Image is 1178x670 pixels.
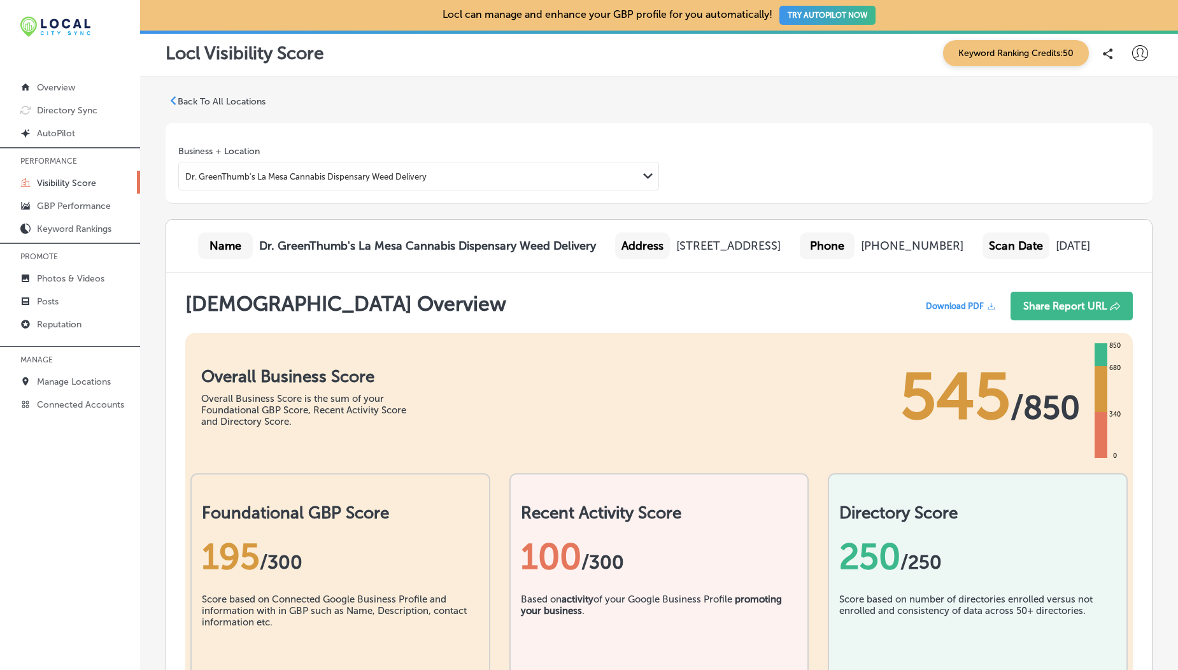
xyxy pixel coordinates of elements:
[37,273,104,284] p: Photos & Videos
[861,239,963,253] div: [PHONE_NUMBER]
[178,96,266,107] p: Back To All Locations
[615,232,670,259] div: Address
[521,594,798,657] div: Based on of your Google Business Profile .
[521,536,798,578] div: 100
[521,594,782,617] b: promoting your business
[259,239,596,253] b: Dr. GreenThumb's La Mesa Cannabis Dispensary Weed Delivery
[562,594,593,605] b: activity
[37,201,111,211] p: GBP Performance
[202,503,479,523] h2: Foundational GBP Score
[1011,388,1080,427] span: / 850
[37,376,111,387] p: Manage Locations
[581,551,624,574] span: /300
[943,40,1089,66] span: Keyword Ranking Credits: 50
[20,17,90,37] img: 12321ecb-abad-46dd-be7f-2600e8d3409flocal-city-sync-logo-rectangle.png
[37,105,97,116] p: Directory Sync
[185,171,427,181] div: Dr. GreenThumb's La Mesa Cannabis Dispensary Weed Delivery
[37,128,75,139] p: AutoPilot
[521,503,798,523] h2: Recent Activity Score
[1056,239,1090,253] div: [DATE]
[198,232,253,259] div: Name
[900,551,942,574] span: /250
[1011,292,1133,320] button: Share Report URL
[676,239,781,253] div: [STREET_ADDRESS]
[839,503,1116,523] h2: Directory Score
[800,232,855,259] div: Phone
[779,6,876,25] button: TRY AUTOPILOT NOW
[178,146,260,157] label: Business + Location
[202,594,479,657] div: Score based on Connected Google Business Profile and information with in GBP such as Name, Descri...
[37,82,75,93] p: Overview
[37,224,111,234] p: Keyword Rankings
[37,399,124,410] p: Connected Accounts
[1107,363,1123,373] div: 680
[201,367,424,387] h1: Overall Business Score
[166,43,324,64] p: Locl Visibility Score
[1111,451,1119,461] div: 0
[900,359,1011,435] span: 545
[201,393,424,427] div: Overall Business Score is the sum of your Foundational GBP Score, Recent Activity Score and Direc...
[202,536,479,578] div: 195
[839,536,1116,578] div: 250
[839,594,1116,657] div: Score based on number of directories enrolled versus not enrolled and consistency of data across ...
[37,296,59,307] p: Posts
[1107,341,1123,351] div: 850
[926,301,984,311] span: Download PDF
[260,551,302,574] span: / 300
[185,292,506,327] h1: [DEMOGRAPHIC_DATA] Overview
[37,178,96,189] p: Visibility Score
[37,319,82,330] p: Reputation
[1107,410,1123,420] div: 340
[983,232,1049,259] div: Scan Date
